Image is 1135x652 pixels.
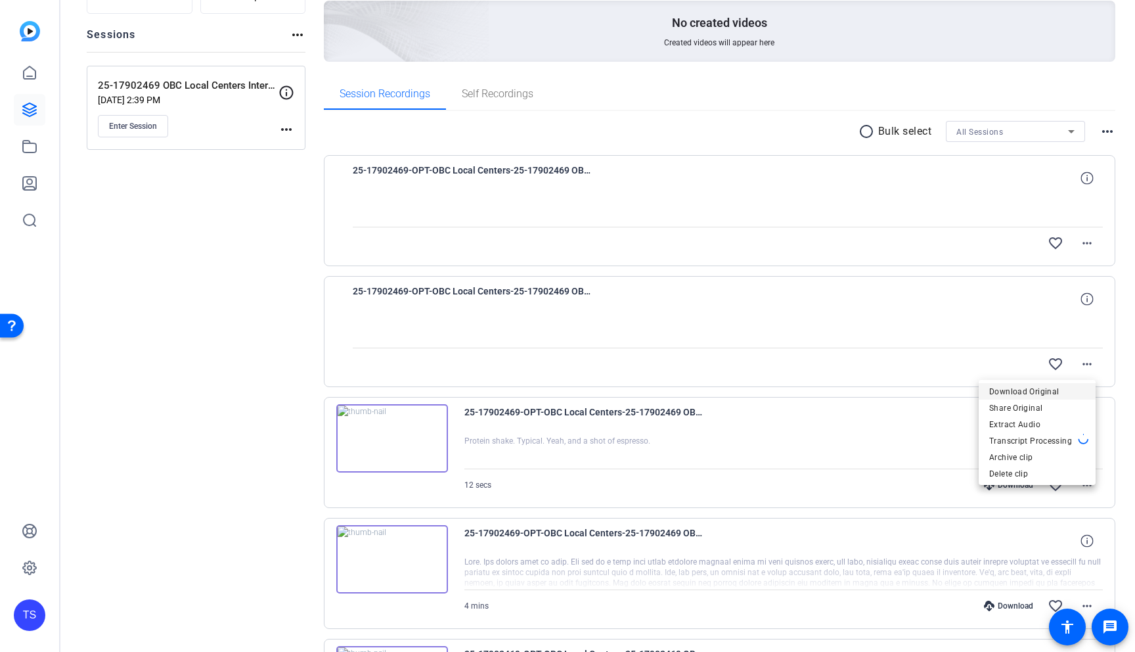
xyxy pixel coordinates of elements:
span: Extract Audio [989,417,1085,432]
span: Share Original [989,400,1085,416]
span: Transcript Processing [989,433,1074,449]
span: Download Original [989,384,1085,400]
span: Delete clip [989,466,1085,482]
span: Archive clip [989,450,1085,465]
